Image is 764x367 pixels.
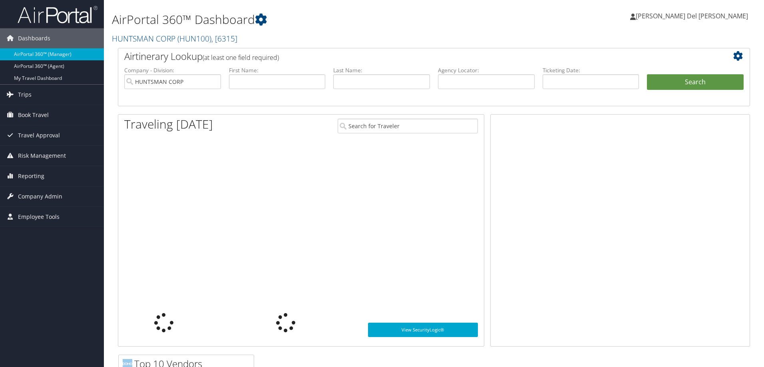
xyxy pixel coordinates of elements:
[368,323,478,337] a: View SecurityLogic®
[18,125,60,145] span: Travel Approval
[18,105,49,125] span: Book Travel
[211,33,237,44] span: , [ 6315 ]
[338,119,478,133] input: Search for Traveler
[112,11,541,28] h1: AirPortal 360™ Dashboard
[636,12,748,20] span: [PERSON_NAME] Del [PERSON_NAME]
[438,66,535,74] label: Agency Locator:
[18,146,66,166] span: Risk Management
[229,66,326,74] label: First Name:
[18,85,32,105] span: Trips
[630,4,756,28] a: [PERSON_NAME] Del [PERSON_NAME]
[18,186,62,206] span: Company Admin
[124,66,221,74] label: Company - Division:
[18,166,44,186] span: Reporting
[647,74,744,90] button: Search
[124,116,213,133] h1: Traveling [DATE]
[333,66,430,74] label: Last Name:
[18,28,50,48] span: Dashboards
[18,5,97,24] img: airportal-logo.png
[124,50,691,63] h2: Airtinerary Lookup
[203,53,279,62] span: (at least one field required)
[543,66,639,74] label: Ticketing Date:
[112,33,237,44] a: HUNTSMAN CORP
[18,207,60,227] span: Employee Tools
[177,33,211,44] span: ( HUN100 )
